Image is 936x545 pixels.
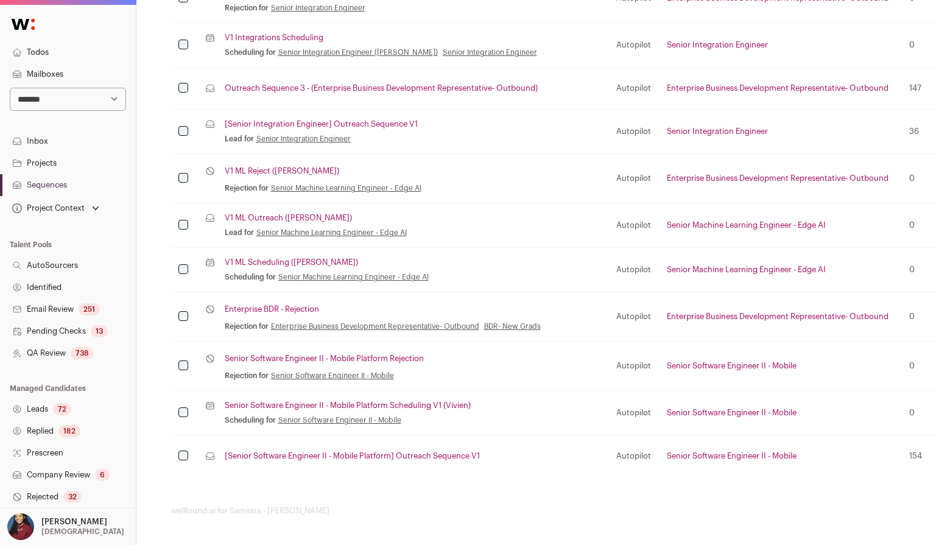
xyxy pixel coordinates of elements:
[225,272,276,282] span: Scheduling for
[667,265,826,273] a: Senior Machine Learning Engineer - Edge AI
[225,354,424,364] a: Senior Software Engineer II - Mobile Platform Rejection
[225,47,276,57] span: Scheduling for
[271,322,479,331] a: Enterprise Business Development Representative- Outbound
[609,203,660,248] td: Autopilot
[53,403,71,415] div: 72
[667,84,888,92] a: Enterprise Business Development Representative- Outbound
[484,322,541,331] a: BDR- New Grads
[225,258,358,267] a: V1 ML Scheduling ([PERSON_NAME])
[7,513,34,540] img: 10010497-medium_jpg
[58,425,80,437] div: 182
[225,119,418,129] a: [Senior Integration Engineer] Outreach Sequence V1
[225,401,471,410] a: Senior Software Engineer II - Mobile Platform Scheduling V1 (Vivien)
[225,451,480,461] a: [Senior Software Engineer II - Mobile Platform] Outreach Sequence V1
[667,41,768,49] a: Senior Integration Engineer
[225,228,254,237] span: Lead for
[91,325,108,337] div: 13
[63,491,82,503] div: 32
[225,371,269,381] span: Rejection for
[609,435,660,477] td: Autopilot
[278,272,429,282] a: Senior Machine Learning Engineer - Edge AI
[443,47,537,57] a: Senior Integration Engineer
[10,200,102,217] button: Open dropdown
[609,68,660,110] td: Autopilot
[271,183,421,193] a: Senior Machine Learning Engineer - Edge AI
[225,213,352,223] a: V1 ML Outreach ([PERSON_NAME])
[667,409,797,417] a: Senior Software Engineer II - Mobile
[609,23,660,68] td: Autopilot
[256,228,407,237] a: Senior Machine Learning Engineer - Edge AI
[609,292,660,342] td: Autopilot
[5,513,127,540] button: Open dropdown
[41,517,107,527] p: [PERSON_NAME]
[225,3,269,13] span: Rejection for
[271,371,394,381] a: Senior Software Engineer II - Mobile
[609,110,660,154] td: Autopilot
[10,203,85,213] div: Project Context
[609,248,660,292] td: Autopilot
[225,304,319,314] a: Enterprise BDR - Rejection
[225,134,254,144] span: Lead for
[5,12,41,37] img: Wellfound
[79,303,100,315] div: 251
[225,166,339,176] a: V1 ML Reject ([PERSON_NAME])
[225,322,269,331] span: Rejection for
[667,127,768,135] a: Senior Integration Engineer
[225,83,538,93] a: Outreach Sequence 3 - (Enterprise Business Development Representative- Outbound)
[667,312,888,320] a: Enterprise Business Development Representative- Outbound
[609,391,660,435] td: Autopilot
[271,3,365,13] a: Senior Integration Engineer
[609,154,660,203] td: Autopilot
[171,506,902,516] footer: wellfound:ai for Samsara - [PERSON_NAME]
[225,183,269,193] span: Rejection for
[667,174,888,182] a: Enterprise Business Development Representative- Outbound
[609,342,660,391] td: Autopilot
[95,469,110,481] div: 6
[667,221,826,229] a: Senior Machine Learning Engineer - Edge AI
[278,415,401,425] a: Senior Software Engineer II - Mobile
[667,362,797,370] a: Senior Software Engineer II - Mobile
[667,452,797,460] a: Senior Software Engineer II - Mobile
[41,527,124,536] p: [DEMOGRAPHIC_DATA]
[278,47,438,57] a: Senior Integration Engineer ([PERSON_NAME])
[225,415,276,425] span: Scheduling for
[256,134,351,144] a: Senior Integration Engineer
[71,347,94,359] div: 738
[225,33,323,43] a: V1 Integrations Scheduling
